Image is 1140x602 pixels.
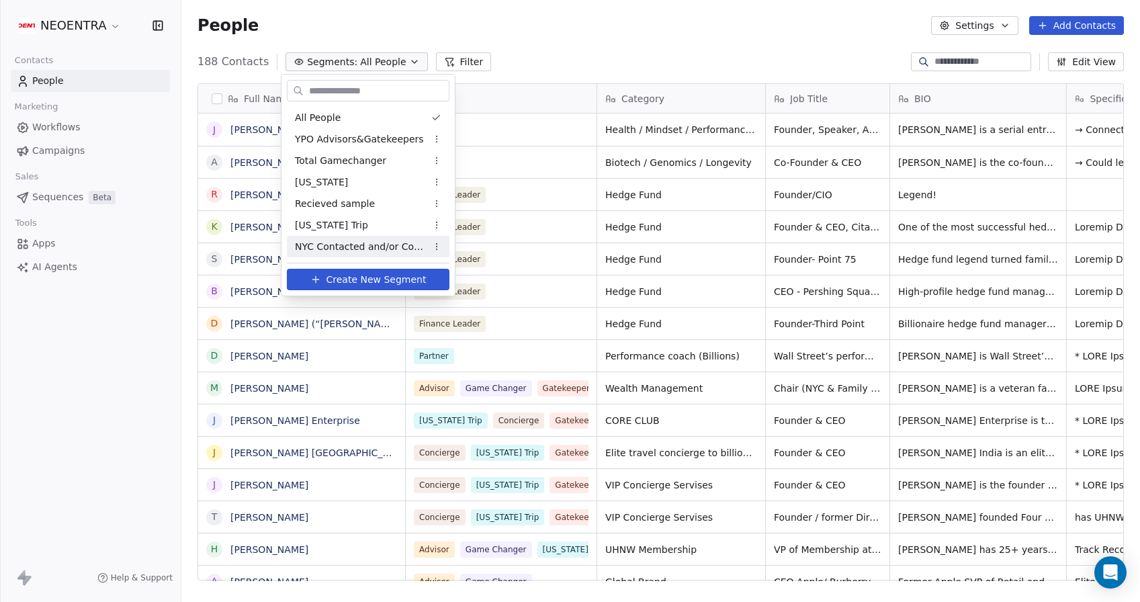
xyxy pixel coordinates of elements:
button: Create New Segment [287,269,449,290]
span: Recieved sample [295,197,375,211]
span: All People [295,111,341,125]
div: Suggestions [287,107,449,257]
span: YPO Advisors&Gatekeepers [295,132,424,146]
span: NYC Contacted and/or Confirmed [295,240,427,254]
span: Total Gamechanger [295,154,386,168]
span: [US_STATE] [295,175,348,189]
span: Create New Segment [326,273,427,287]
span: [US_STATE] Trip [295,218,368,232]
